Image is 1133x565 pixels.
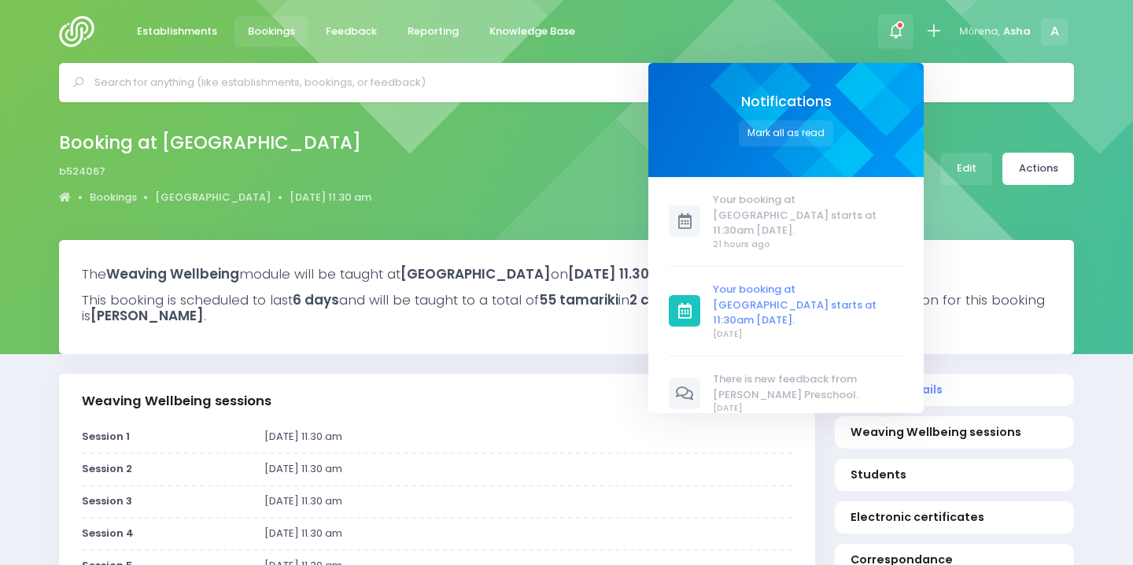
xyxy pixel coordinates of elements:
strong: [GEOGRAPHIC_DATA] [400,264,551,283]
strong: Session 1 [82,429,130,444]
span: Feedback [326,24,377,39]
strong: Weaving Wellbeing [106,264,239,283]
a: Establishments [124,17,230,47]
span: Electronic certificates [851,509,1059,526]
div: [DATE] 11.30 am [255,493,803,509]
h3: This booking is scheduled to last and will be taught to a total of in . The establishment's conta... [82,292,1051,324]
a: Edit [940,153,992,185]
img: Logo [59,16,104,47]
strong: [PERSON_NAME] [90,306,204,325]
span: Knowledge Base [489,24,575,39]
a: Your booking at [GEOGRAPHIC_DATA] starts at 11:30am [DATE]. [DATE] [669,282,903,340]
a: Actions [1002,153,1074,185]
h2: Booking at [GEOGRAPHIC_DATA] [59,132,361,153]
a: [DATE] 11.30 am [290,190,371,205]
strong: 2 classes [629,290,695,309]
div: [DATE] 11.30 am [255,429,803,445]
span: Students [851,467,1059,483]
span: Reporting [408,24,459,39]
span: Booking details [851,382,1059,398]
span: 21 hours ago [713,238,903,251]
a: Electronic certificates [835,501,1074,534]
span: A [1041,18,1068,46]
input: Search for anything (like establishments, bookings, or feedback) [94,71,1052,94]
a: Students [835,459,1074,491]
a: [GEOGRAPHIC_DATA] [155,190,271,205]
span: Your booking at [GEOGRAPHIC_DATA] starts at 11:30am [DATE]. [713,192,903,238]
h3: Weaving Wellbeing sessions [82,393,271,409]
a: Bookings [234,17,308,47]
h3: The module will be taught at on by . [82,266,1051,282]
a: Weaving Wellbeing sessions [835,416,1074,449]
a: Reporting [394,17,471,47]
strong: [DATE] 11.30 am [568,264,676,283]
span: [DATE] [713,328,903,341]
strong: Session 2 [82,461,132,476]
a: Feedback [312,17,389,47]
strong: Session 4 [82,526,134,541]
span: Establishments [137,24,217,39]
a: Your booking at [GEOGRAPHIC_DATA] starts at 11:30am [DATE]. 21 hours ago [669,192,903,250]
a: Knowledge Base [476,17,588,47]
span: Notifications [741,94,832,110]
span: b524067 [59,164,105,179]
div: [DATE] 11.30 am [255,526,803,541]
a: Bookings [90,190,137,205]
span: Bookings [248,24,295,39]
strong: 55 tamariki [539,290,618,309]
button: Mark all as read [739,120,833,146]
span: Mōrena, [959,24,1000,39]
a: Booking details [835,374,1074,406]
strong: 6 days [293,290,339,309]
div: [DATE] 11.30 am [255,461,803,477]
span: Your booking at [GEOGRAPHIC_DATA] starts at 11:30am [DATE]. [713,282,903,328]
span: There is new feedback from [PERSON_NAME] Preschool. [713,371,903,402]
span: Weaving Wellbeing sessions [851,424,1059,441]
span: [DATE] [713,402,903,415]
span: Asha [1003,24,1031,39]
a: There is new feedback from [PERSON_NAME] Preschool. [DATE] [669,371,903,415]
strong: Session 3 [82,493,132,508]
